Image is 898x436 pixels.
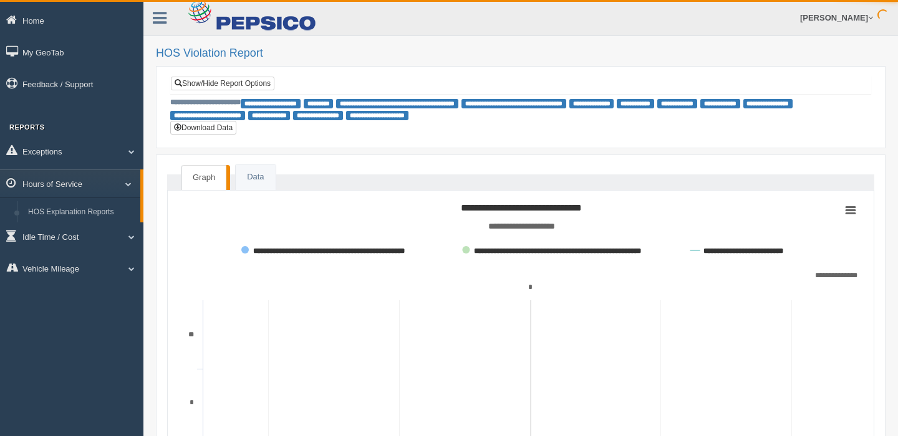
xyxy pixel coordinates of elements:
a: Data [236,164,275,190]
h2: HOS Violation Report [156,47,886,60]
a: Show/Hide Report Options [171,77,274,90]
a: Graph [181,165,226,190]
button: Download Data [170,121,236,135]
a: HOS Explanation Reports [22,201,140,224]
